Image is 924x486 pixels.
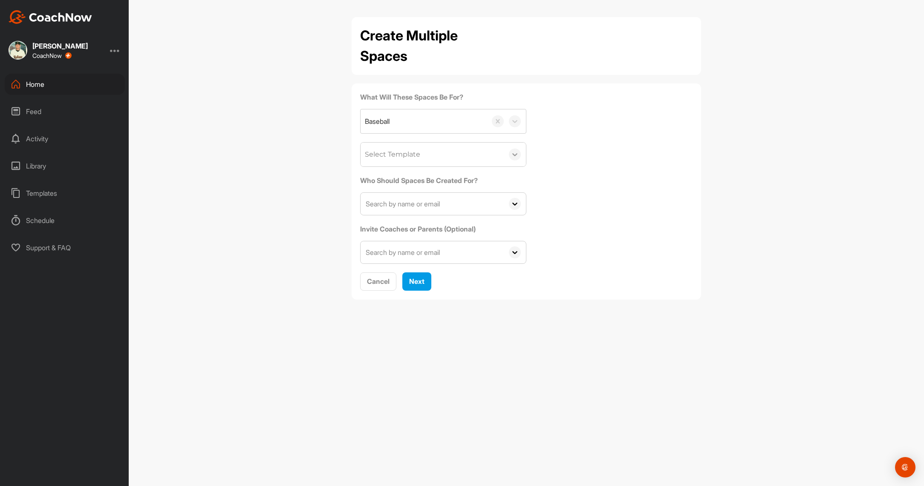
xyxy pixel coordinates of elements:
div: Feed [5,101,125,122]
button: Next [402,272,431,291]
div: CoachNow [32,52,72,59]
div: Support & FAQ [5,237,125,258]
div: Templates [5,183,125,204]
input: Search by name or email [361,193,504,215]
label: Who Should Spaces Be Created For? [360,175,526,186]
div: Activity [5,128,125,149]
img: CoachNow [9,10,92,24]
span: Next [409,277,424,286]
span: Cancel [367,277,390,286]
div: Home [5,74,125,95]
img: square_20cee5c9dc16254dbb76c4ceda5ebefb.jpg [9,41,27,60]
div: Library [5,155,125,177]
div: [PERSON_NAME] [32,43,88,49]
div: Schedule [5,210,125,231]
div: Baseball [365,116,390,126]
button: Cancel [360,272,396,291]
div: Select Template [365,149,420,160]
input: Search by name or email [361,241,504,263]
strong: Invite Coaches or Parents (Optional) [360,225,476,233]
label: What Will These Spaces Be For? [360,92,526,102]
div: Open Intercom Messenger [895,457,915,477]
h2: Create Multiple Spaces [360,26,475,66]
